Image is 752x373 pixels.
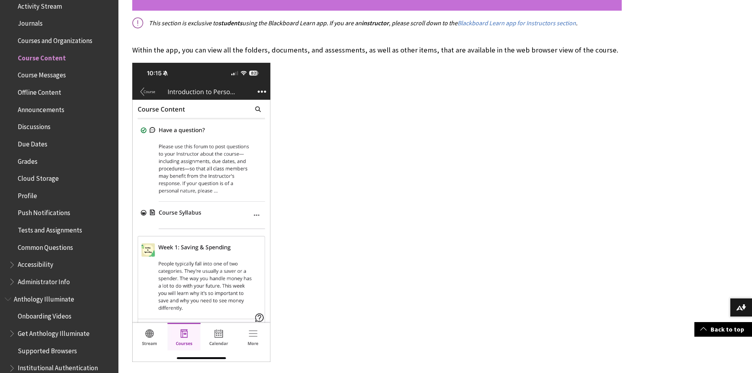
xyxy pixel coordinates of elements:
span: students [218,19,242,27]
span: Administrator Info [18,275,70,286]
span: instructor [362,19,389,27]
span: Onboarding Videos [18,310,71,321]
span: Grades [18,155,38,165]
span: Journals [18,17,43,28]
img: Learn Ultra Course Content Student Screen in mobile view [132,63,270,362]
a: Back to top [694,322,752,337]
span: Supported Browsers [18,344,77,355]
span: Tests and Assignments [18,223,82,234]
span: Due Dates [18,137,47,148]
p: Within the app, you can view all the folders, documents, and assessments, as well as other items,... [132,35,622,55]
span: Offline Content [18,86,61,96]
span: Course Content [18,51,66,62]
span: Course Messages [18,69,66,79]
span: Anthology Illuminate [14,292,74,303]
span: Courses and Organizations [18,34,92,45]
span: Institutional Authentication [18,362,98,372]
span: Profile [18,189,37,200]
span: Discussions [18,120,51,131]
span: Push Notifications [18,206,70,217]
a: Blackboard Learn app for Instructors section [458,19,576,27]
span: Accessibility [18,258,53,269]
p: This section is exclusive to using the Blackboard Learn app. If you are an , please scroll down t... [132,19,622,27]
span: Get Anthology Illuminate [18,327,90,337]
span: Cloud Storage [18,172,59,182]
span: Announcements [18,103,64,114]
span: Common Questions [18,241,73,251]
